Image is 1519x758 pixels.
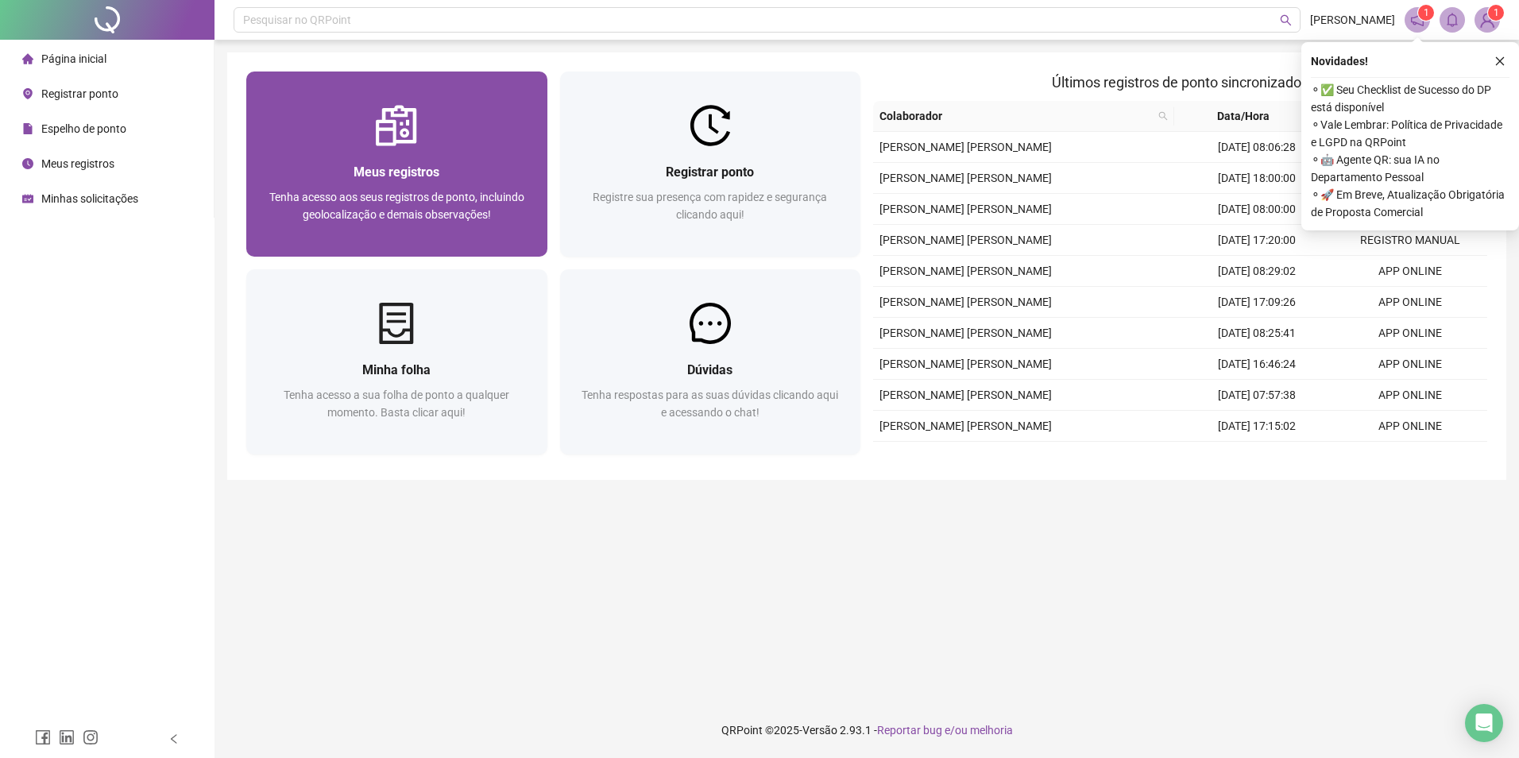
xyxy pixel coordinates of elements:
[246,72,547,257] a: Meus registrosTenha acesso aos seus registros de ponto, incluindo geolocalização e demais observa...
[802,724,837,737] span: Versão
[22,193,33,204] span: schedule
[1334,411,1487,442] td: APP ONLINE
[1181,318,1334,349] td: [DATE] 08:25:41
[1311,186,1509,221] span: ⚬ 🚀 Em Breve, Atualização Obrigatória de Proposta Comercial
[1334,256,1487,287] td: APP ONLINE
[1465,704,1503,742] div: Open Intercom Messenger
[1181,194,1334,225] td: [DATE] 08:00:00
[1181,411,1334,442] td: [DATE] 17:15:02
[1334,380,1487,411] td: APP ONLINE
[1311,116,1509,151] span: ⚬ Vale Lembrar: Política de Privacidade e LGPD na QRPoint
[879,420,1052,432] span: [PERSON_NAME] [PERSON_NAME]
[41,122,126,135] span: Espelho de ponto
[582,389,838,419] span: Tenha respostas para as suas dúvidas clicando aqui e acessando o chat!
[877,724,1013,737] span: Reportar bug e/ou melhoria
[269,191,524,221] span: Tenha acesso aos seus registros de ponto, incluindo geolocalização e demais observações!
[879,327,1052,339] span: [PERSON_NAME] [PERSON_NAME]
[215,702,1519,758] footer: QRPoint © 2025 - 2.93.1 -
[284,389,509,419] span: Tenha acesso a sua folha de ponto a qualquer momento. Basta clicar aqui!
[1311,81,1509,116] span: ⚬ ✅ Seu Checklist de Sucesso do DP está disponível
[879,141,1052,153] span: [PERSON_NAME] [PERSON_NAME]
[1310,11,1395,29] span: [PERSON_NAME]
[1424,7,1429,18] span: 1
[1052,74,1308,91] span: Últimos registros de ponto sincronizados
[879,234,1052,246] span: [PERSON_NAME] [PERSON_NAME]
[1445,13,1459,27] span: bell
[362,362,431,377] span: Minha folha
[22,123,33,134] span: file
[1334,442,1487,473] td: APP ONLINE
[1181,349,1334,380] td: [DATE] 16:46:24
[1158,111,1168,121] span: search
[1280,14,1292,26] span: search
[1181,442,1334,473] td: [DATE] 07:57:14
[1494,56,1505,67] span: close
[22,53,33,64] span: home
[354,164,439,180] span: Meus registros
[1488,5,1504,21] sup: Atualize o seu contato no menu Meus Dados
[41,87,118,100] span: Registrar ponto
[246,269,547,454] a: Minha folhaTenha acesso a sua folha de ponto a qualquer momento. Basta clicar aqui!
[879,296,1052,308] span: [PERSON_NAME] [PERSON_NAME]
[879,203,1052,215] span: [PERSON_NAME] [PERSON_NAME]
[1475,8,1499,32] img: 92265
[1494,7,1499,18] span: 1
[879,265,1052,277] span: [PERSON_NAME] [PERSON_NAME]
[1410,13,1424,27] span: notification
[168,733,180,744] span: left
[1181,225,1334,256] td: [DATE] 17:20:00
[560,269,861,454] a: DúvidasTenha respostas para as suas dúvidas clicando aqui e acessando o chat!
[1334,225,1487,256] td: REGISTRO MANUAL
[687,362,732,377] span: Dúvidas
[22,88,33,99] span: environment
[41,52,106,65] span: Página inicial
[879,389,1052,401] span: [PERSON_NAME] [PERSON_NAME]
[41,157,114,170] span: Meus registros
[1334,287,1487,318] td: APP ONLINE
[41,192,138,205] span: Minhas solicitações
[879,358,1052,370] span: [PERSON_NAME] [PERSON_NAME]
[1418,5,1434,21] sup: 1
[879,107,1152,125] span: Colaborador
[560,72,861,257] a: Registrar pontoRegistre sua presença com rapidez e segurança clicando aqui!
[1181,107,1306,125] span: Data/Hora
[1174,101,1325,132] th: Data/Hora
[35,729,51,745] span: facebook
[1181,380,1334,411] td: [DATE] 07:57:38
[59,729,75,745] span: linkedin
[1155,104,1171,128] span: search
[879,172,1052,184] span: [PERSON_NAME] [PERSON_NAME]
[22,158,33,169] span: clock-circle
[593,191,827,221] span: Registre sua presença com rapidez e segurança clicando aqui!
[1334,349,1487,380] td: APP ONLINE
[1334,318,1487,349] td: APP ONLINE
[1311,151,1509,186] span: ⚬ 🤖 Agente QR: sua IA no Departamento Pessoal
[1181,163,1334,194] td: [DATE] 18:00:00
[1181,287,1334,318] td: [DATE] 17:09:26
[1181,256,1334,287] td: [DATE] 08:29:02
[83,729,99,745] span: instagram
[1311,52,1368,70] span: Novidades !
[666,164,754,180] span: Registrar ponto
[1181,132,1334,163] td: [DATE] 08:06:28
